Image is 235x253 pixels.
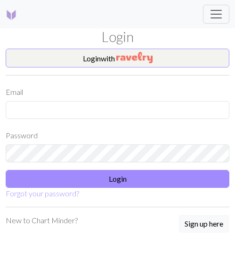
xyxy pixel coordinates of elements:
[6,215,78,226] p: New to Chart Minder?
[203,5,229,24] button: Toggle navigation
[178,215,229,234] a: Sign up here
[116,52,153,63] img: Ravelry
[6,170,229,188] button: Login
[178,215,229,233] button: Sign up here
[6,9,17,20] img: Logo
[6,189,79,198] a: Forgot your password?
[6,49,229,67] button: Loginwith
